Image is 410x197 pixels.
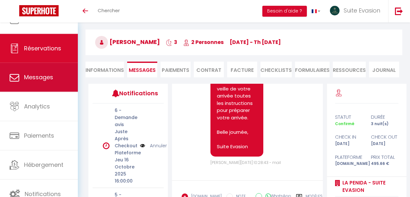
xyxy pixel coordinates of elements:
p: 6 - Demande avis Juste Après Checkout Plateforme [115,107,136,156]
li: Journal [369,62,399,77]
div: [DATE] [367,141,403,147]
span: Analytics [24,102,50,110]
div: 495.66 € [367,161,403,167]
img: Super Booking [19,5,59,16]
span: Chercher [98,7,120,14]
span: Suite Evasion [344,6,380,14]
span: Hébergement [24,161,63,169]
span: Paiements [24,132,54,140]
div: check out [367,133,403,141]
img: NO IMAGE [140,142,145,149]
span: 2 Personnes [183,39,224,46]
div: durée [367,113,403,121]
li: Informations [86,62,124,77]
span: [PERSON_NAME][DATE] 10:28:43 - mail [210,160,281,165]
li: CHECKLISTS [260,62,292,77]
span: [DATE] - Th [DATE] [230,39,281,46]
div: [DATE] [331,141,367,147]
a: La Penida - Suite Evasion [340,179,399,194]
div: statut [331,113,367,121]
div: Prix total [367,153,403,161]
div: check in [331,133,367,141]
a: Annuler [150,142,167,149]
div: Plateforme [331,153,367,161]
span: Messages [129,66,156,74]
h3: Notifications [119,86,149,100]
span: 3 [166,39,177,46]
img: logout [395,7,403,15]
div: [DOMAIN_NAME] [331,161,367,167]
li: Paiements [160,62,191,77]
button: Besoin d'aide ? [262,6,307,17]
span: [PERSON_NAME] [95,38,160,46]
span: Réservations [24,44,61,52]
li: Ressources [333,62,366,77]
li: Facture [227,62,257,77]
li: Contrat [194,62,224,77]
span: Messages [24,73,53,81]
span: Calendriers [24,15,57,23]
p: Jeu 16 Octobre 2025 16:00:00 [115,156,136,184]
li: FORMULAIRES [295,62,330,77]
img: ... [330,6,340,15]
span: Confirmé [335,121,354,126]
div: 3 nuit(s) [367,121,403,127]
